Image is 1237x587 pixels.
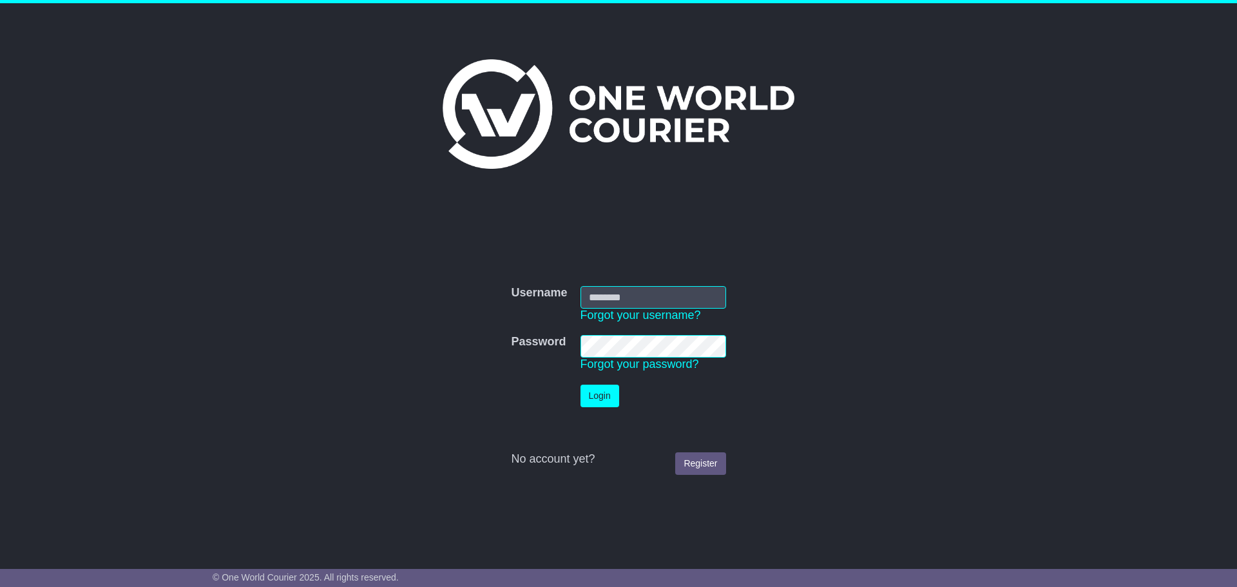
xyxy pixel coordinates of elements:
label: Password [511,335,566,349]
div: No account yet? [511,452,725,467]
a: Forgot your password? [580,358,699,370]
label: Username [511,286,567,300]
span: © One World Courier 2025. All rights reserved. [213,572,399,582]
button: Login [580,385,619,407]
img: One World [443,59,794,169]
a: Forgot your username? [580,309,701,322]
a: Register [675,452,725,475]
